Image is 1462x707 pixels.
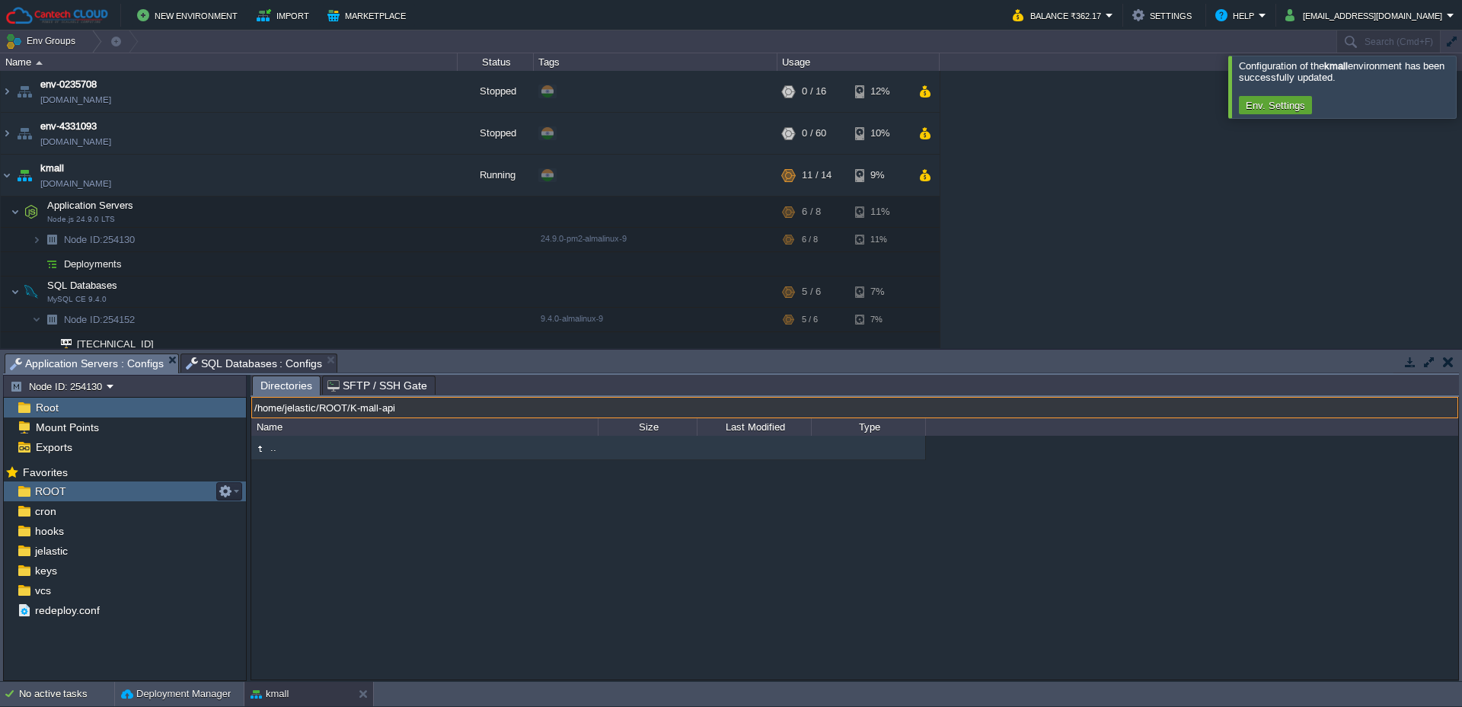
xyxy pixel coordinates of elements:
[32,584,53,597] a: vcs
[10,354,164,373] span: Application Servers : Configs
[46,199,136,212] span: Application Servers
[47,215,115,224] span: Node.js 24.9.0 LTS
[40,161,64,176] span: kmall
[32,228,41,251] img: AMDAwAAAACH5BAEAAAAALAAAAAABAAEAAAICRAEAOw==
[36,61,43,65] img: AMDAwAAAACH5BAEAAAAALAAAAAABAAEAAAICRAEAOw==
[46,200,136,211] a: Application ServersNode.js 24.9.0 LTS
[855,228,905,251] div: 11%
[260,376,312,395] span: Directories
[535,53,777,71] div: Tags
[32,603,102,617] a: redeploy.conf
[11,277,20,307] img: AMDAwAAAACH5BAEAAAAALAAAAAABAAEAAAICRAEAOw==
[1,155,13,196] img: AMDAwAAAACH5BAEAAAAALAAAAAABAAEAAAICRAEAOw==
[855,113,905,154] div: 10%
[137,6,242,24] button: New Environment
[5,30,81,52] button: Env Groups
[32,308,41,331] img: AMDAwAAAACH5BAEAAAAALAAAAAABAAEAAAICRAEAOw==
[41,332,50,356] img: AMDAwAAAACH5BAEAAAAALAAAAAABAAEAAAICRAEAOw==
[62,233,137,246] a: Node ID:254130
[10,379,107,393] button: Node ID: 254130
[40,77,97,92] a: env-0235708
[21,277,42,307] img: AMDAwAAAACH5BAEAAAAALAAAAAABAAEAAAICRAEAOw==
[855,71,905,112] div: 12%
[41,308,62,331] img: AMDAwAAAACH5BAEAAAAALAAAAAABAAEAAAICRAEAOw==
[14,71,35,112] img: AMDAwAAAACH5BAEAAAAALAAAAAABAAEAAAICRAEAOw==
[41,252,62,276] img: AMDAwAAAACH5BAEAAAAALAAAAAABAAEAAAICRAEAOw==
[802,113,826,154] div: 0 / 60
[802,155,832,196] div: 11 / 14
[14,155,35,196] img: AMDAwAAAACH5BAEAAAAALAAAAAABAAEAAAICRAEAOw==
[541,314,603,323] span: 9.4.0-almalinux-9
[327,6,410,24] button: Marketplace
[32,564,59,577] a: keys
[251,397,1458,418] input: Click to enter the path
[541,234,627,243] span: 24.9.0-pm2-almalinux-9
[1285,6,1447,24] button: [EMAIL_ADDRESS][DOMAIN_NAME]
[21,197,42,227] img: AMDAwAAAACH5BAEAAAAALAAAAAABAAEAAAICRAEAOw==
[698,418,811,436] div: Last Modified
[11,197,20,227] img: AMDAwAAAACH5BAEAAAAALAAAAAABAAEAAAICRAEAOw==
[62,258,124,270] a: Deployments
[2,53,457,71] div: Name
[32,252,41,276] img: AMDAwAAAACH5BAEAAAAALAAAAAABAAEAAAICRAEAOw==
[855,155,905,196] div: 9%
[778,53,939,71] div: Usage
[32,544,70,558] a: jelastic
[802,277,821,307] div: 5 / 6
[802,228,818,251] div: 6 / 8
[458,71,534,112] div: Stopped
[64,314,103,325] span: Node ID:
[812,418,925,436] div: Type
[458,155,534,196] div: Running
[32,485,69,498] span: ROOT
[46,280,120,291] a: SQL DatabasesMySQL CE 9.4.0
[121,686,231,702] button: Deployment Manager
[62,313,137,326] span: 254152
[20,466,70,478] a: Favorites
[40,176,111,191] a: [DOMAIN_NAME]
[268,441,279,454] a: ..
[75,332,156,356] span: [TECHNICAL_ID]
[20,465,70,479] span: Favorites
[33,401,61,414] a: Root
[1,113,13,154] img: AMDAwAAAACH5BAEAAAAALAAAAAABAAEAAAICRAEAOw==
[33,440,75,454] a: Exports
[802,71,826,112] div: 0 / 16
[5,6,109,25] img: Cantech Cloud
[50,332,72,356] img: AMDAwAAAACH5BAEAAAAALAAAAAABAAEAAAICRAEAOw==
[1239,60,1444,83] span: Configuration of the environment has been successfully updated.
[599,418,697,436] div: Size
[62,233,137,246] span: 254130
[855,308,905,331] div: 7%
[251,440,268,457] img: AMDAwAAAACH5BAEAAAAALAAAAAABAAEAAAICRAEAOw==
[1215,6,1259,24] button: Help
[855,277,905,307] div: 7%
[19,682,114,706] div: No active tasks
[40,119,97,134] span: env-4331093
[14,113,35,154] img: AMDAwAAAACH5BAEAAAAALAAAAAABAAEAAAICRAEAOw==
[458,113,534,154] div: Stopped
[64,234,103,245] span: Node ID:
[186,354,323,373] span: SQL Databases : Configs
[802,197,821,227] div: 6 / 8
[253,418,598,436] div: Name
[257,6,314,24] button: Import
[75,338,156,350] a: [TECHNICAL_ID]
[1132,6,1196,24] button: Settings
[62,313,137,326] a: Node ID:254152
[458,53,533,71] div: Status
[40,92,111,107] a: [DOMAIN_NAME]
[33,421,101,434] a: Mount Points
[1,71,13,112] img: AMDAwAAAACH5BAEAAAAALAAAAAABAAEAAAICRAEAOw==
[32,524,66,538] a: hooks
[47,295,107,304] span: MySQL CE 9.4.0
